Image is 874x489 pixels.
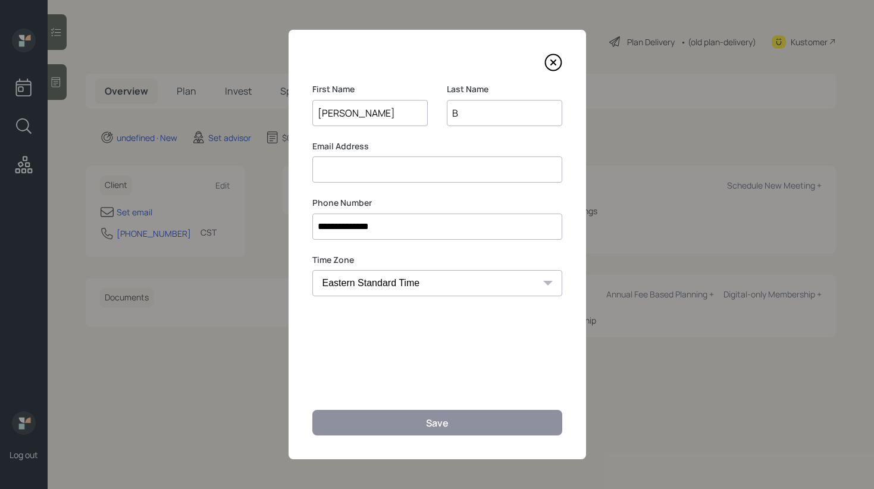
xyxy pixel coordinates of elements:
label: Last Name [447,83,562,95]
button: Save [312,410,562,435]
label: Phone Number [312,197,562,209]
label: Time Zone [312,254,562,266]
label: Email Address [312,140,562,152]
label: First Name [312,83,428,95]
div: Save [426,416,449,430]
